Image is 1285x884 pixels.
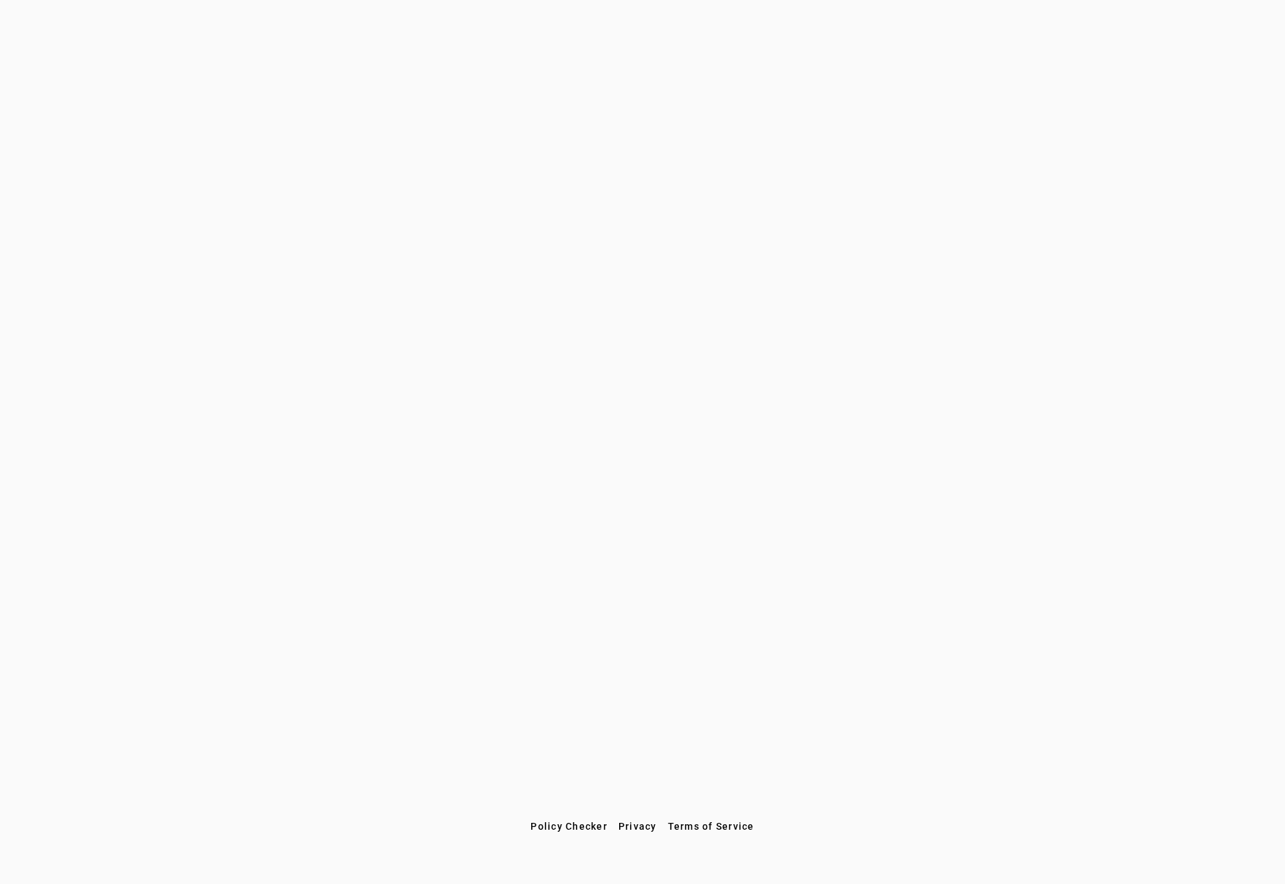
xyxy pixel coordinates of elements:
[662,814,760,839] button: Terms of Service
[613,814,662,839] button: Privacy
[530,821,607,832] span: Policy Checker
[668,821,755,832] span: Terms of Service
[618,821,657,832] span: Privacy
[525,814,613,839] button: Policy Checker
